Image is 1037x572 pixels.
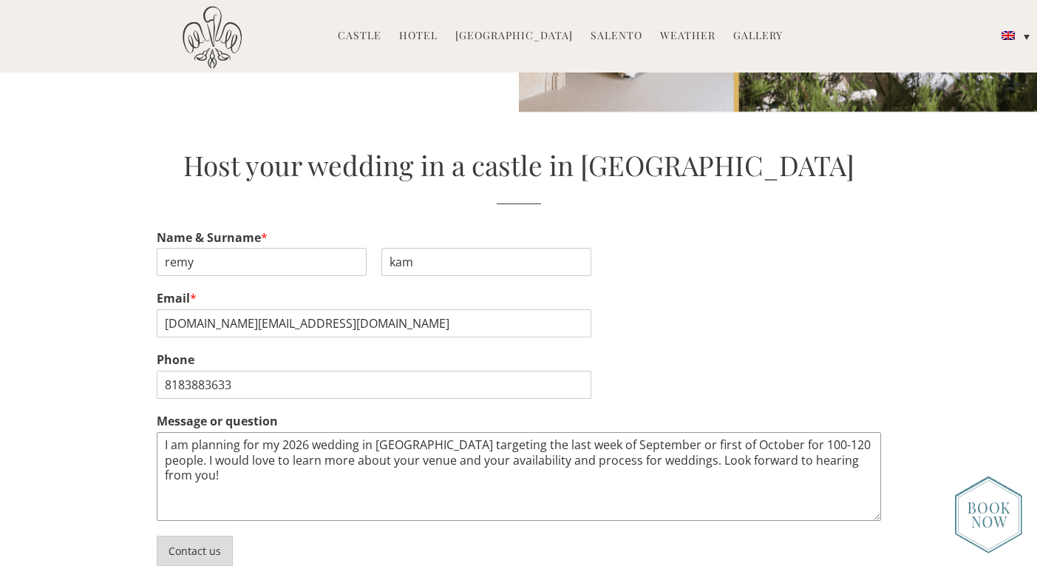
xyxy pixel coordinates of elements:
label: Email [157,291,881,306]
img: new-booknow.png [955,477,1022,554]
button: Contact us [157,536,233,566]
img: Castello di Ugento [183,6,242,69]
a: [GEOGRAPHIC_DATA] [455,28,573,45]
label: Message or question [157,414,881,429]
img: English [1002,31,1015,40]
a: Weather [660,28,715,45]
label: Name & Surname [157,230,881,246]
input: Surname [381,248,591,276]
a: Hotel [399,28,438,45]
input: Name [157,248,367,276]
h2: Host your wedding in a castle in [GEOGRAPHIC_DATA] [157,146,881,204]
a: Gallery [733,28,783,45]
a: Salento [591,28,642,45]
img: enquire_today_weddings_page.png [955,476,1022,554]
label: Phone [157,352,881,368]
a: Castle [338,28,381,45]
